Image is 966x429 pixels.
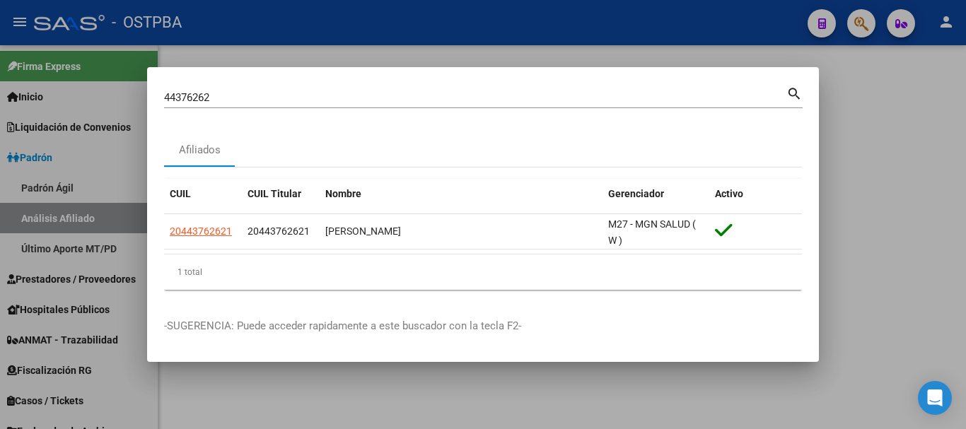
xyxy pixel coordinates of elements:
[320,179,603,209] datatable-header-cell: Nombre
[325,223,597,240] div: [PERSON_NAME]
[170,225,232,237] span: 20443762621
[608,188,664,199] span: Gerenciador
[170,188,191,199] span: CUIL
[715,188,743,199] span: Activo
[325,188,361,199] span: Nombre
[709,179,802,209] datatable-header-cell: Activo
[248,188,301,199] span: CUIL Titular
[918,381,952,415] div: Open Intercom Messenger
[179,142,221,158] div: Afiliados
[248,225,310,237] span: 20443762621
[242,179,320,209] datatable-header-cell: CUIL Titular
[608,218,696,246] span: M27 - MGN SALUD ( W )
[786,84,803,101] mat-icon: search
[603,179,709,209] datatable-header-cell: Gerenciador
[164,179,242,209] datatable-header-cell: CUIL
[164,318,802,334] p: -SUGERENCIA: Puede acceder rapidamente a este buscador con la tecla F2-
[164,254,802,290] div: 1 total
